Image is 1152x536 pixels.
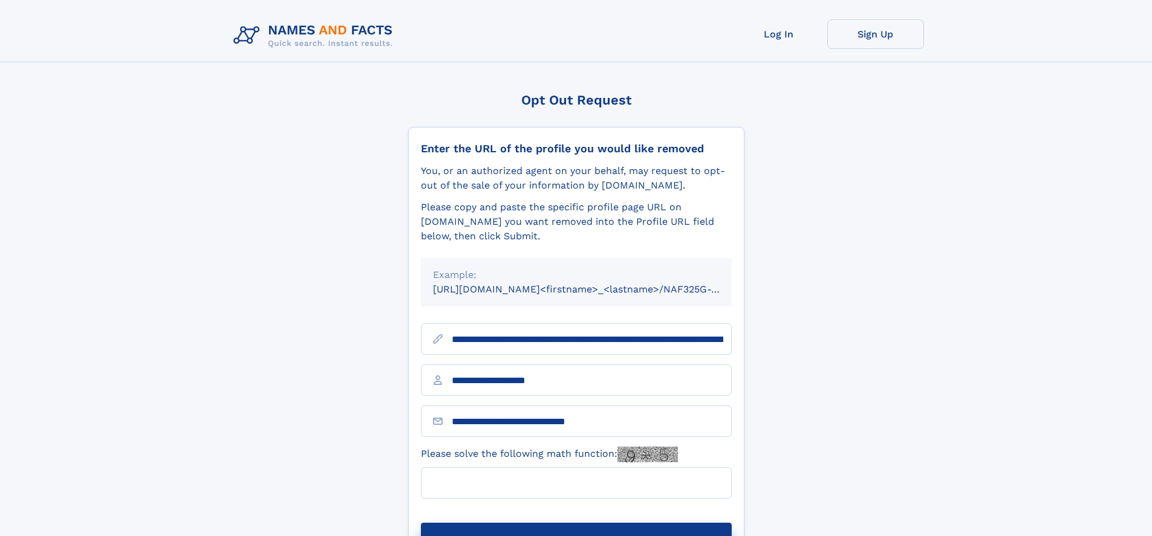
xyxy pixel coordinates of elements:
small: [URL][DOMAIN_NAME]<firstname>_<lastname>/NAF325G-xxxxxxxx [433,283,755,295]
div: Please copy and paste the specific profile page URL on [DOMAIN_NAME] you want removed into the Pr... [421,200,732,244]
a: Sign Up [827,19,924,49]
div: Example: [433,268,720,282]
div: Enter the URL of the profile you would like removed [421,142,732,155]
label: Please solve the following math function: [421,447,678,462]
img: Logo Names and Facts [229,19,403,52]
div: You, or an authorized agent on your behalf, may request to opt-out of the sale of your informatio... [421,164,732,193]
div: Opt Out Request [408,92,744,108]
a: Log In [731,19,827,49]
